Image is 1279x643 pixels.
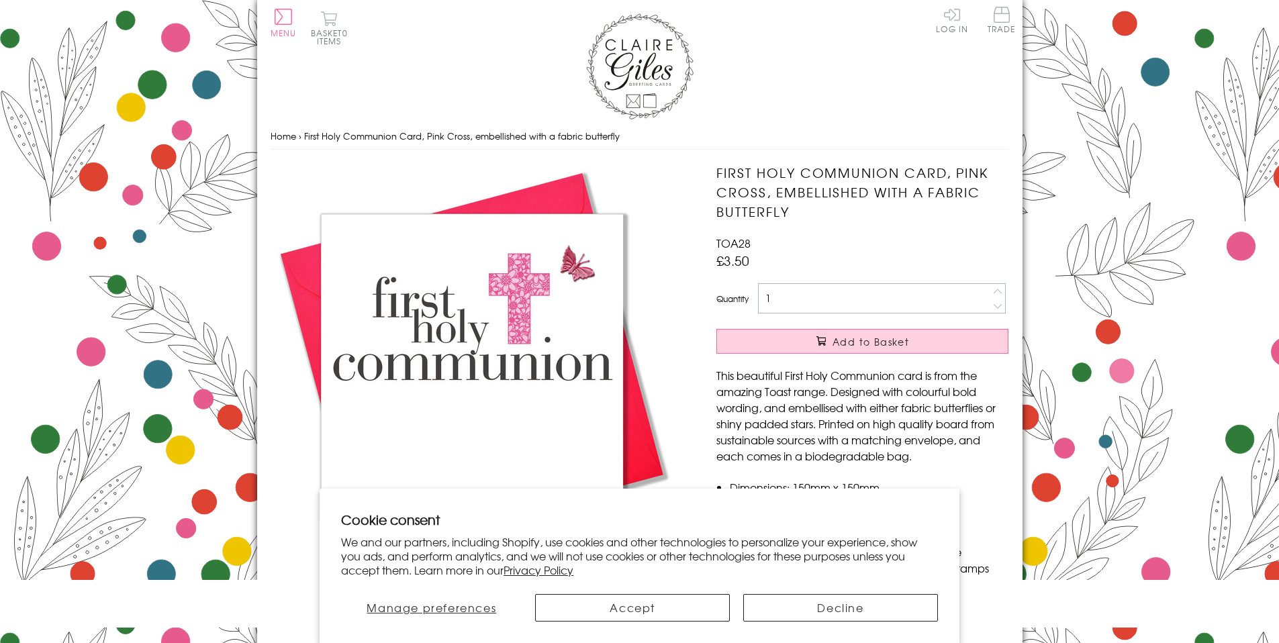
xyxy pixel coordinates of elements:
[299,130,301,142] span: ›
[586,13,694,119] img: Claire Giles Greetings Cards
[311,11,348,45] button: Basket0 items
[341,510,938,529] h2: Cookie consent
[716,163,1008,221] h1: First Holy Communion Card, Pink Cross, embellished with a fabric butterfly
[271,27,297,39] span: Menu
[716,251,749,270] span: £3.50
[341,535,938,577] p: We and our partners, including Shopify, use cookies and other technologies to personalize your ex...
[535,594,730,622] button: Accept
[304,130,620,142] span: First Holy Communion Card, Pink Cross, embellished with a fabric butterfly
[833,335,909,348] span: Add to Basket
[936,7,968,33] a: Log In
[271,130,296,142] a: Home
[341,594,522,622] button: Manage preferences
[504,562,573,578] a: Privacy Policy
[988,7,1016,36] a: Trade
[716,329,1008,354] button: Add to Basket
[716,235,751,251] span: TOA28
[271,123,1009,150] nav: breadcrumbs
[730,479,1008,495] li: Dimensions: 150mm x 150mm
[716,367,1008,464] p: This beautiful First Holy Communion card is from the amazing Toast range. Designed with colourful...
[317,27,348,47] span: 0 items
[271,163,673,566] img: First Holy Communion Card, Pink Cross, embellished with a fabric butterfly
[716,293,749,305] label: Quantity
[743,594,938,622] button: Decline
[988,7,1016,33] span: Trade
[271,9,297,37] button: Menu
[367,599,496,615] span: Manage preferences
